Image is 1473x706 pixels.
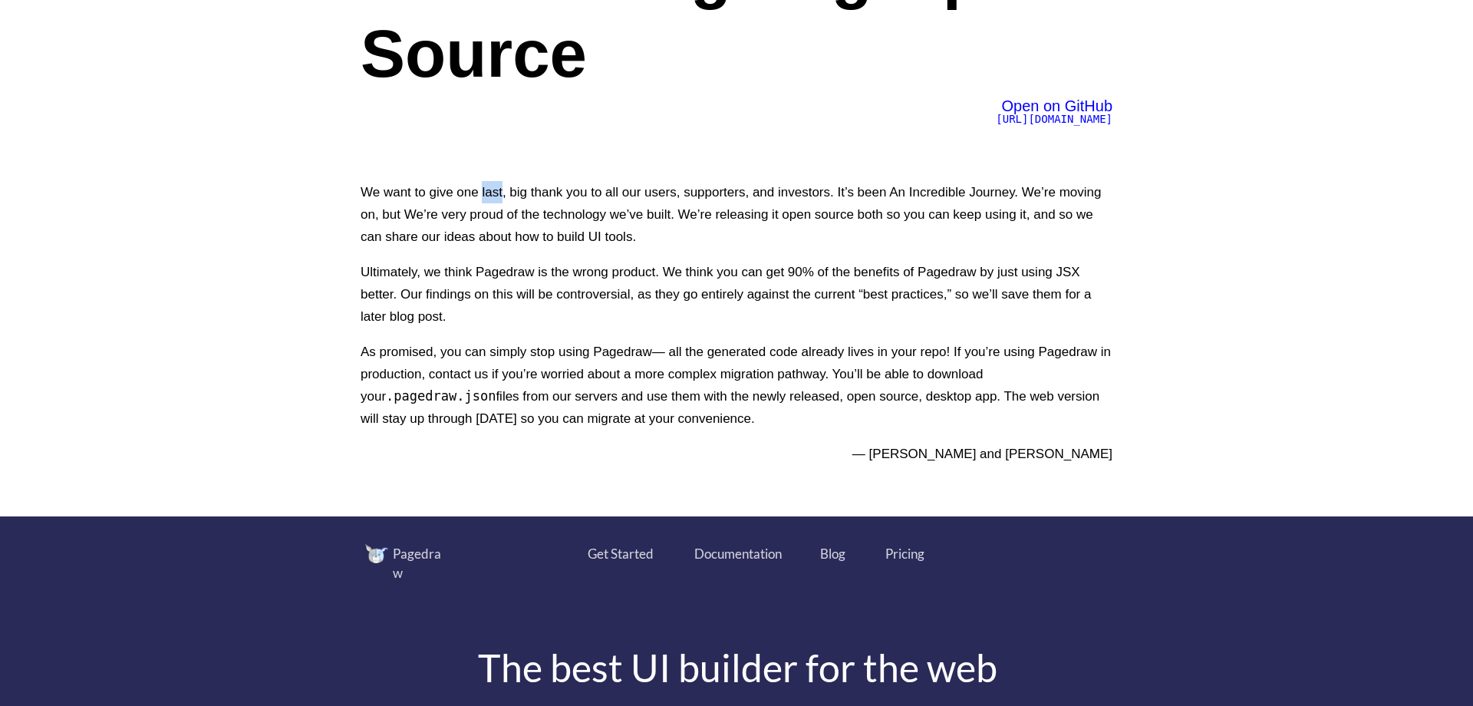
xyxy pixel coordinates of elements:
p: We want to give one last, big thank you to all our users, supporters, and investors. It’s been An... [361,181,1112,248]
a: Open on GitHub[URL][DOMAIN_NAME] [996,101,1112,125]
p: Ultimately, we think Pagedraw is the wrong product. We think you can get 90% of the benefits of P... [361,261,1112,328]
a: Blog [820,544,846,564]
span: Open on GitHub [1001,97,1112,114]
a: Pagedraw [365,544,473,583]
code: .pagedraw.json [386,388,496,404]
a: Documentation [694,544,783,564]
span: [URL][DOMAIN_NAME] [996,113,1112,125]
img: image.png [365,544,388,563]
div: Pagedraw [393,544,450,583]
p: As promised, you can simply stop using Pagedraw— all the generated code already lives in your rep... [361,341,1112,430]
div: The best UI builder for the web [354,648,1122,687]
a: Get Started [588,544,654,564]
p: — [PERSON_NAME] and [PERSON_NAME] [361,443,1112,465]
a: Pricing [885,544,924,564]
